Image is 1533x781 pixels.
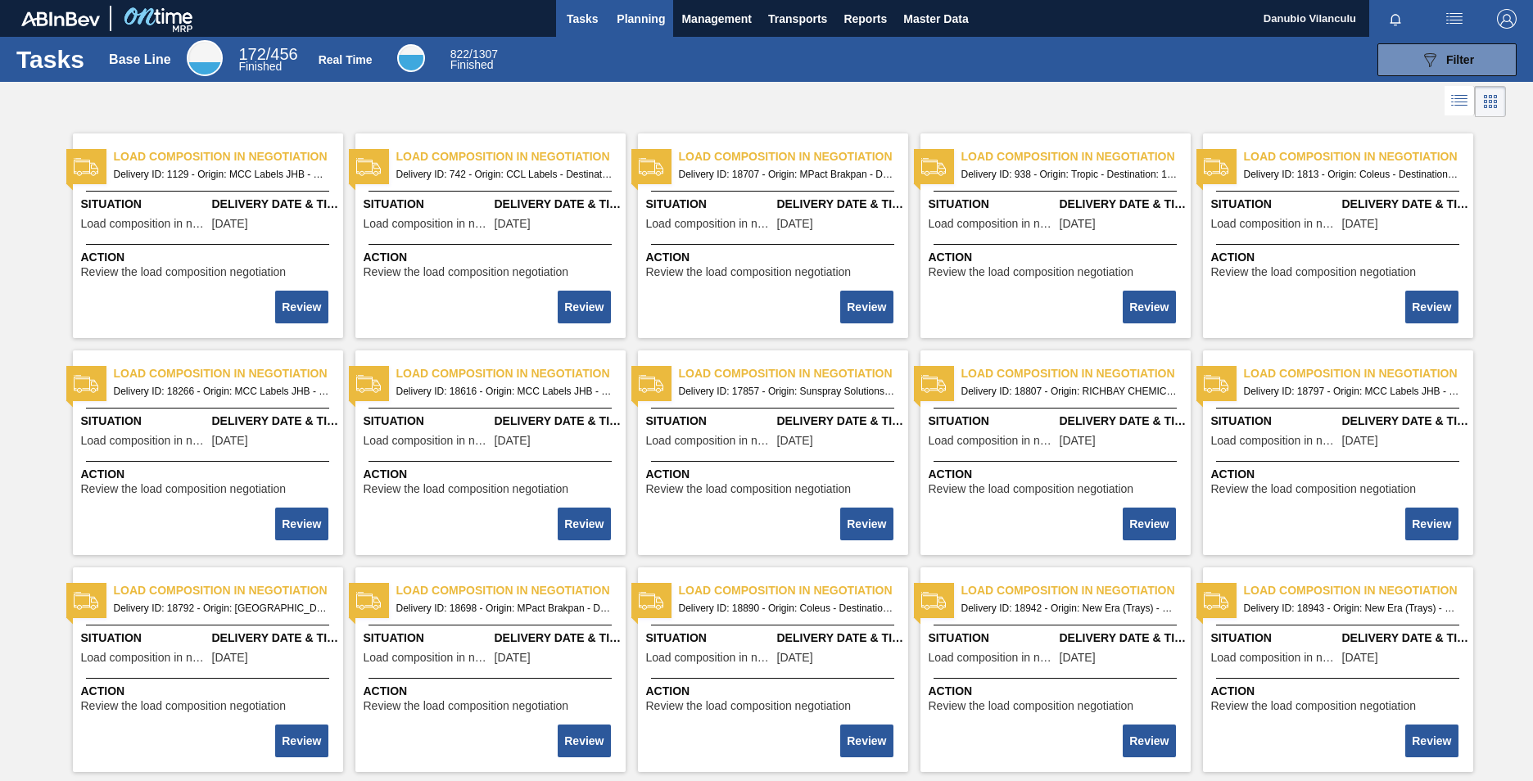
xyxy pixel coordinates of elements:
span: Load composition in negotiation [364,435,491,447]
span: Load composition in negotiation [114,582,343,599]
span: Delivery ID: 18942 - Origin: New Era (Trays) - Destination: 1SD [961,599,1178,617]
span: Situation [1211,413,1338,430]
span: Delivery ID: 18707 - Origin: MPact Brakpan - Destination: 1SD [679,165,895,183]
div: Complete task: 2218052 [1124,289,1177,325]
span: Situation [1211,196,1338,213]
span: Delivery Date & Time [212,630,339,647]
span: 09/12/2025, [777,652,813,664]
span: Delivery ID: 1813 - Origin: Coleus - Destination: 1SD [1244,165,1460,183]
span: Delivery Date & Time [212,196,339,213]
span: Review the load composition negotiation [364,266,569,278]
img: status [356,589,381,613]
span: Delivery ID: 1129 - Origin: MCC Labels JHB - Destination: 1SD [114,165,330,183]
span: Load composition in negotiation [646,218,773,230]
span: Review the load composition negotiation [364,483,569,495]
span: 09/12/2025, [1060,652,1096,664]
button: Review [840,508,893,540]
div: Complete task: 2218055 [559,506,612,542]
span: Delivery ID: 18943 - Origin: New Era (Trays) - Destination: 1SD [1244,599,1460,617]
button: Review [840,725,893,757]
span: Delivery Date & Time [777,630,904,647]
span: Load composition in negotiation [1244,148,1473,165]
span: Planning [617,9,665,29]
div: Complete task: 2218057 [1124,506,1177,542]
span: 172 [238,45,265,63]
span: Delivery ID: 18266 - Origin: MCC Labels JHB - Destination: 1SD [114,382,330,400]
span: Filter [1446,53,1474,66]
span: Action [929,249,1187,266]
span: Action [81,466,339,483]
span: Review the load composition negotiation [929,700,1134,712]
span: Load composition in negotiation [364,652,491,664]
span: Load composition in negotiation [1211,652,1338,664]
span: Situation [646,413,773,430]
button: Review [558,508,610,540]
button: Review [275,291,328,323]
span: Review the load composition negotiation [1211,700,1417,712]
span: Load composition in negotiation [396,148,626,165]
span: Action [364,466,622,483]
div: Complete task: 2218061 [559,723,612,759]
div: Complete task: 2218049 [277,289,329,325]
span: Load composition in negotiation [114,365,343,382]
span: Situation [81,413,208,430]
span: 822 [450,47,469,61]
img: status [74,155,98,179]
span: Load composition in negotiation [961,365,1191,382]
img: status [921,372,946,396]
span: Review the load composition negotiation [81,266,287,278]
span: Situation [81,196,208,213]
img: status [921,589,946,613]
button: Review [1123,291,1175,323]
div: Complete task: 2218922 [1407,723,1459,759]
span: Load composition in negotiation [679,148,908,165]
span: Review the load composition negotiation [646,266,852,278]
div: Complete task: 2218914 [1124,723,1177,759]
span: Situation [1211,630,1338,647]
span: 09/05/2025, [495,652,531,664]
img: status [1204,372,1228,396]
span: Load composition in negotiation [929,218,1056,230]
span: Delivery Date & Time [1060,413,1187,430]
span: Load composition in negotiation [929,435,1056,447]
span: Action [929,466,1187,483]
span: 09/08/2025, [1060,435,1096,447]
span: Delivery Date & Time [777,196,904,213]
span: Load composition in negotiation [961,582,1191,599]
span: Delivery Date & Time [777,413,904,430]
div: Real Time [450,49,498,70]
span: Load composition in negotiation [81,435,208,447]
span: Delivery Date & Time [495,413,622,430]
button: Review [558,291,610,323]
span: Review the load composition negotiation [646,700,852,712]
img: status [74,589,98,613]
img: TNhmsLtSVTkK8tSr43FrP2fwEKptu5GPRR3wAAAABJRU5ErkJggg== [21,11,100,26]
span: Action [646,466,904,483]
img: status [74,372,98,396]
span: Load composition in negotiation [679,582,908,599]
span: Situation [646,630,773,647]
span: Action [1211,466,1469,483]
div: List Vision [1445,86,1475,117]
span: Situation [929,413,1056,430]
div: Complete task: 2218053 [1407,289,1459,325]
span: Delivery ID: 938 - Origin: Tropic - Destination: 1SD [961,165,1178,183]
span: 09/05/2025, [212,652,248,664]
span: Review the load composition negotiation [364,700,569,712]
img: status [356,155,381,179]
span: Delivery ID: 18698 - Origin: MPact Brakpan - Destination: 1SD [396,599,613,617]
div: Complete task: 2218062 [842,723,894,759]
span: Finished [450,58,494,71]
div: Complete task: 2218054 [277,506,329,542]
span: Situation [929,630,1056,647]
span: Situation [81,630,208,647]
span: Load composition in negotiation [1244,365,1473,382]
span: Action [646,249,904,266]
span: Situation [929,196,1056,213]
img: status [639,372,663,396]
img: status [639,155,663,179]
span: 03/31/2023, [212,218,248,230]
button: Review [1405,291,1458,323]
span: / 1307 [450,47,498,61]
span: Delivery Date & Time [495,196,622,213]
